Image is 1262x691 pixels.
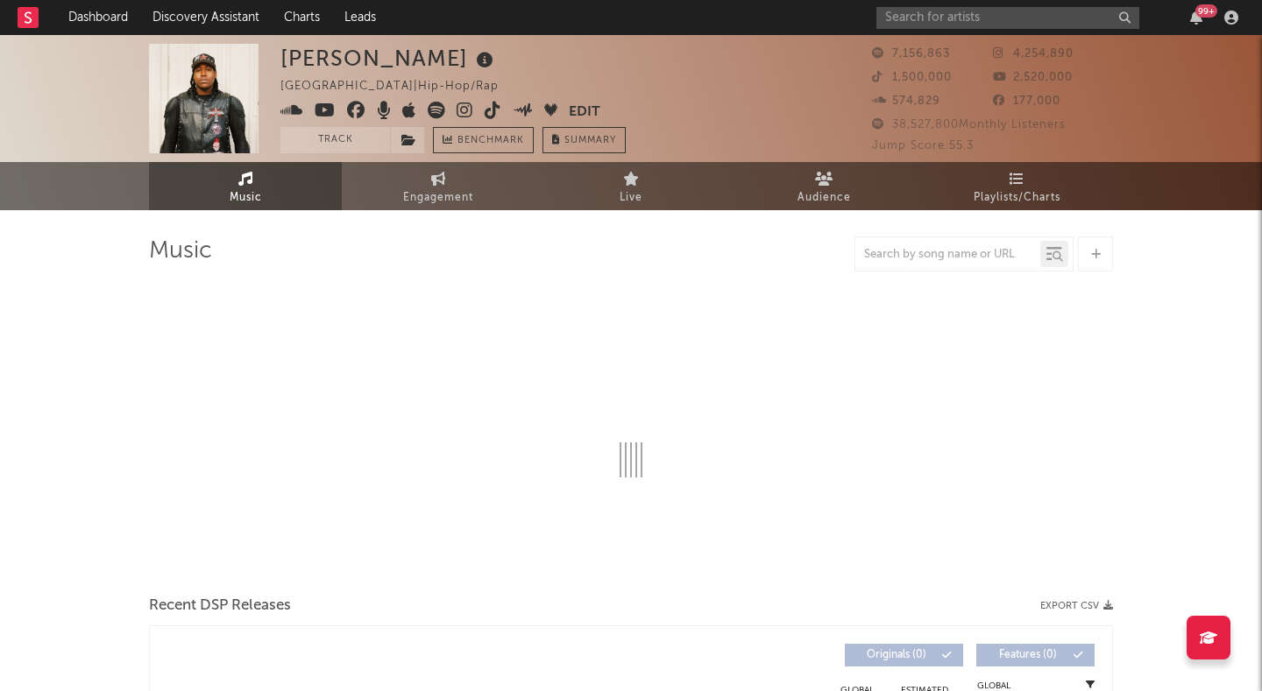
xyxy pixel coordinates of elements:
[872,48,950,60] span: 7,156,863
[280,76,519,97] div: [GEOGRAPHIC_DATA] | Hip-Hop/Rap
[856,650,937,660] span: Originals ( 0 )
[976,644,1095,666] button: Features(0)
[403,187,473,208] span: Engagement
[342,162,535,210] a: Engagement
[993,48,1074,60] span: 4,254,890
[149,596,291,617] span: Recent DSP Releases
[798,187,851,208] span: Audience
[920,162,1113,210] a: Playlists/Charts
[974,187,1060,208] span: Playlists/Charts
[845,644,963,666] button: Originals(0)
[535,162,727,210] a: Live
[855,248,1040,262] input: Search by song name or URL
[569,102,600,123] button: Edit
[876,7,1139,29] input: Search for artists
[230,187,262,208] span: Music
[993,95,1060,107] span: 177,000
[1195,4,1217,18] div: 99 +
[457,130,524,152] span: Benchmark
[280,127,390,153] button: Track
[620,187,642,208] span: Live
[280,44,498,73] div: [PERSON_NAME]
[564,136,616,145] span: Summary
[872,95,940,107] span: 574,829
[542,127,626,153] button: Summary
[433,127,534,153] a: Benchmark
[872,140,974,152] span: Jump Score: 55.3
[1190,11,1202,25] button: 99+
[872,119,1066,130] span: 38,527,800 Monthly Listeners
[872,72,952,83] span: 1,500,000
[727,162,920,210] a: Audience
[993,72,1073,83] span: 2,520,000
[988,650,1068,660] span: Features ( 0 )
[149,162,342,210] a: Music
[1040,601,1113,611] button: Export CSV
